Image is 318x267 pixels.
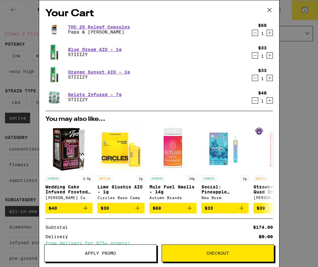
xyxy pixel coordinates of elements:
[267,52,273,59] button: Increment
[253,196,300,200] div: [PERSON_NAME]
[267,75,273,81] button: Increment
[68,92,122,97] a: Gelato Infused - 7g
[258,31,267,36] div: 1
[258,76,267,81] div: 1
[45,203,92,213] button: Add to bag
[45,43,63,61] img: STIIIZY - Blue Dream AIO - 1g
[252,52,258,59] button: Decrement
[137,176,144,181] p: 1g
[258,54,267,59] div: 1
[252,97,258,104] button: Decrement
[201,196,248,200] div: New Norm
[259,234,273,239] div: $5.00
[252,30,258,36] button: Decrement
[68,52,122,57] p: STIIIZY
[149,126,196,203] a: Open page for Mule Fuel Smalls - 14g from Autumn Brands
[258,90,267,95] div: $48
[258,99,267,104] div: 1
[187,176,196,181] p: 14g
[45,88,63,106] img: STIIIZY - Gelato Infused - 7g
[267,30,273,36] button: Increment
[201,184,248,194] p: Social: Pineapple Express - 1g
[45,66,63,83] img: STIIIZY - Orange Sunset AIO - 1g
[201,126,248,172] img: New Norm - Social: Pineapple Express - 1g
[68,47,122,52] a: Blue Dream AIO - 1g
[97,184,144,194] p: Lime Slushie AIO - 1g
[45,196,92,200] div: [PERSON_NAME] Co.
[201,176,216,181] p: HYBRID
[149,203,196,213] button: Add to bag
[162,244,274,262] button: Checkout
[49,206,57,211] span: $40
[253,126,300,203] a: Open page for Strawberry Cough Quad Infused XL - 2g from Jeeter
[253,184,300,194] p: Strawberry Cough Quad Infused XL - 2g
[68,69,130,74] a: Orange Sunset AIO - 1g
[101,206,109,211] span: $30
[253,176,268,181] p: SATIVA
[97,203,144,213] button: Add to bag
[253,225,273,229] div: $174.00
[97,196,144,200] div: Circles Base Camp
[45,126,92,172] img: Claybourne Co. - Wedding Cake Infused Frosted Flyers 5-Pack - 2.5g
[149,126,196,172] img: Autumn Brands - Mule Fuel Smalls - 14g
[149,184,196,194] p: Mule Fuel Smalls - 14g
[68,24,130,29] a: THC 25 Releaf Capsules
[81,176,92,181] p: 2.5g
[253,203,300,213] button: Add to bag
[97,126,144,203] a: Open page for Lime Slushie AIO - 1g from Circles Base Camp
[258,68,267,73] div: $33
[44,244,157,262] button: Apply Promo
[149,196,196,200] div: Autumn Brands
[201,126,248,203] a: Open page for Social: Pineapple Express - 1g from New Norm
[267,97,273,104] button: Increment
[85,251,116,255] span: Apply Promo
[45,225,72,229] div: Subtotal
[45,241,273,245] div: Free delivery for $75+ orders!
[45,7,273,21] h2: Your Cart
[206,251,229,255] span: Checkout
[149,176,164,181] p: HYBRID
[257,206,265,211] span: $39
[45,176,60,181] p: HYBRID
[97,176,112,181] p: SATIVA
[45,126,92,203] a: Open page for Wedding Cake Infused Frosted Flyers 5-Pack - 2.5g from Claybourne Co.
[258,45,267,50] div: $33
[45,116,273,122] h2: You may also like...
[153,206,161,211] span: $69
[45,184,92,194] p: Wedding Cake Infused Frosted Flyers 5-Pack - 2.5g
[97,126,144,172] img: Circles Base Camp - Lime Slushie AIO - 1g
[68,97,122,102] p: STIIIZY
[241,176,248,181] p: 1g
[45,234,72,239] div: Delivery
[253,126,300,172] img: Jeeter - Strawberry Cough Quad Infused XL - 2g
[201,203,248,213] button: Add to bag
[68,29,130,34] p: Papa & [PERSON_NAME]
[258,23,267,28] div: $60
[252,75,258,81] button: Decrement
[205,206,213,211] span: $33
[45,21,63,38] img: Papa & Barkley - THC 25 Releaf Capsules
[68,74,130,80] p: STIIIZY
